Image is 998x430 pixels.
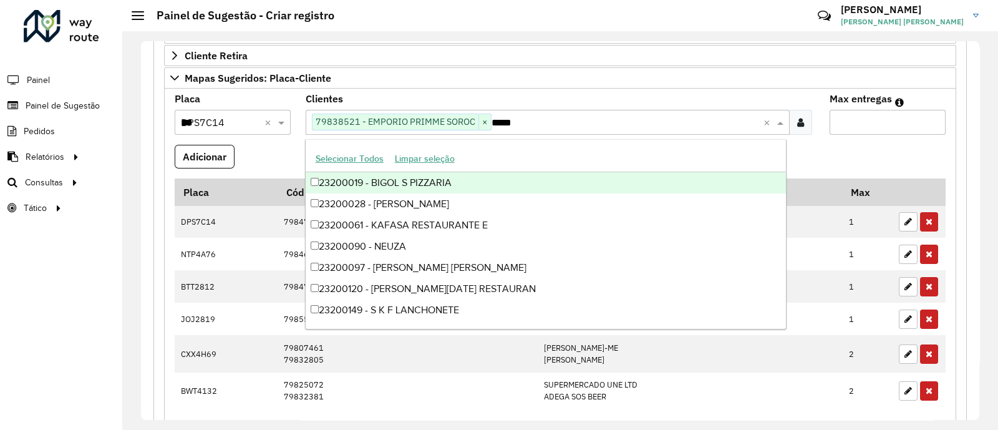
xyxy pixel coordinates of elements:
em: Máximo de clientes que serão colocados na mesma rota com os clientes informados [895,97,904,107]
th: Max [843,178,893,205]
td: 1 [843,303,893,335]
div: 23200097 - [PERSON_NAME] [PERSON_NAME] [306,257,787,278]
td: 2 [843,373,893,409]
div: 23200061 - KAFASA RESTAURANTE E [306,215,787,236]
td: 1 [843,270,893,303]
span: Tático [24,202,47,215]
span: Cliente Retira [185,51,248,61]
span: Painel de Sugestão [26,99,100,112]
div: 23200019 - BIGOL S PIZZARIA [306,172,787,193]
td: BTT2812 [175,270,278,303]
div: 23200149 - S K F LANCHONETE [306,300,787,321]
ng-dropdown-panel: Options list [305,139,787,330]
div: 23200185 - [PERSON_NAME] [306,321,787,342]
button: Selecionar Todos [310,149,389,169]
td: DPS7C14 [175,205,278,238]
td: 79855571 [278,303,538,335]
td: SUPERMERCADO UNE LTD ADEGA SOS BEER [537,373,842,409]
th: Placa [175,178,278,205]
a: Cliente Retira [164,45,956,66]
td: [PERSON_NAME]-ME [PERSON_NAME] [537,335,842,372]
span: Relatórios [26,150,64,164]
td: NTP4A76 [175,238,278,270]
td: 2 [843,335,893,372]
span: Mapas Sugeridos: Placa-Cliente [185,73,331,83]
h2: Painel de Sugestão - Criar registro [144,9,334,22]
button: Limpar seleção [389,149,460,169]
td: 79825072 79832381 [278,373,538,409]
td: 79847817 [278,270,538,303]
label: Placa [175,91,200,106]
div: 23200028 - [PERSON_NAME] [306,193,787,215]
td: 79807461 79832805 [278,335,538,372]
div: 23200090 - NEUZA [306,236,787,257]
td: 1 [843,238,893,270]
a: Contato Rápido [811,2,838,29]
span: Clear all [264,115,275,130]
td: BWT4132 [175,373,278,409]
span: Clear all [763,115,774,130]
span: 79838521 - EMPORIO PRIMME SOROC [312,114,478,129]
td: 79846448 [278,238,538,270]
td: 1 [843,205,893,238]
span: Painel [27,74,50,87]
div: 23200120 - [PERSON_NAME][DATE] RESTAURAN [306,278,787,300]
a: Mapas Sugeridos: Placa-Cliente [164,67,956,89]
label: Max entregas [830,91,892,106]
td: 79847914 [278,205,538,238]
button: Adicionar [175,145,235,169]
h3: [PERSON_NAME] [841,4,964,16]
span: Consultas [25,176,63,189]
td: CXX4H69 [175,335,278,372]
span: × [478,115,491,130]
td: JOJ2819 [175,303,278,335]
label: Clientes [306,91,343,106]
th: Código Cliente [278,178,538,205]
span: [PERSON_NAME] [PERSON_NAME] [841,16,964,27]
span: Pedidos [24,125,55,138]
